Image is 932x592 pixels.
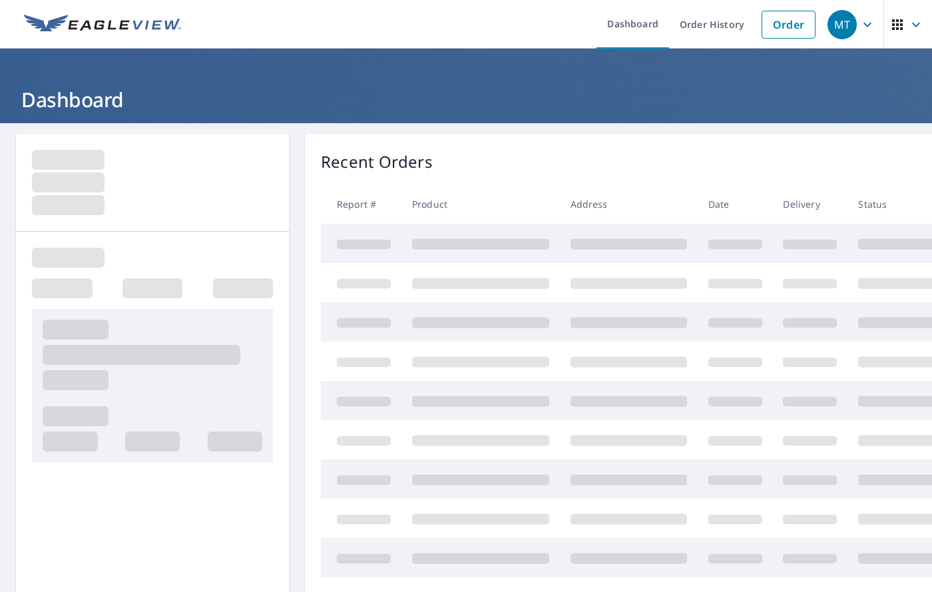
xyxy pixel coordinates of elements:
th: Delivery [772,184,847,224]
th: Address [560,184,698,224]
a: Order [762,11,815,39]
th: Product [401,184,560,224]
th: Date [698,184,773,224]
h1: Dashboard [16,86,916,113]
img: EV Logo [24,15,181,35]
th: Report # [321,184,401,224]
p: Recent Orders [321,150,433,174]
div: MT [827,10,857,39]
